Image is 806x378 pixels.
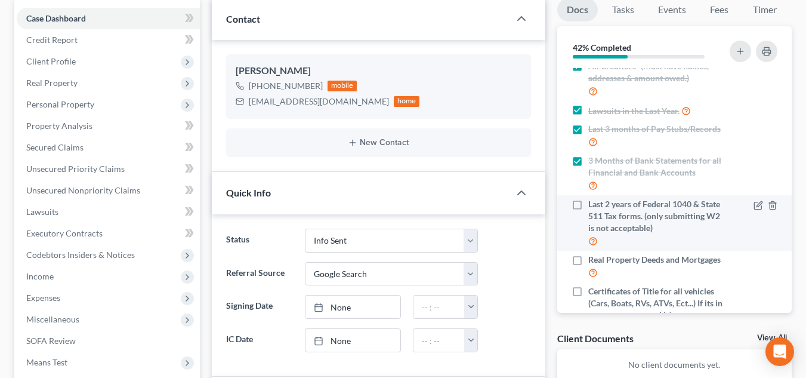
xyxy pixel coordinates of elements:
[394,96,420,107] div: home
[226,187,271,198] span: Quick Info
[26,357,67,367] span: Means Test
[26,207,58,217] span: Lawsuits
[236,138,521,147] button: New Contact
[220,295,299,319] label: Signing Date
[328,81,357,91] div: mobile
[26,13,86,23] span: Case Dashboard
[17,8,200,29] a: Case Dashboard
[26,336,76,346] span: SOFA Review
[17,115,200,137] a: Property Analysis
[765,337,794,366] div: Open Intercom Messenger
[220,328,299,352] label: IC Date
[26,228,103,238] span: Executory Contracts
[26,250,135,260] span: Codebtors Insiders & Notices
[249,96,389,107] div: [EMAIL_ADDRESS][DOMAIN_NAME]
[236,64,521,78] div: [PERSON_NAME]
[413,329,465,352] input: -- : --
[557,332,634,345] div: Client Documents
[26,121,92,131] span: Property Analysis
[17,29,200,51] a: Credit Report
[26,35,78,45] span: Credit Report
[17,330,200,352] a: SOFA Review
[588,254,721,266] span: Real Property Deeds and Mortgages
[588,198,723,234] span: Last 2 years of Federal 1040 & State 511 Tax forms. (only submitting W2 is not acceptable)
[305,329,400,352] a: None
[588,105,680,117] span: Lawsuits in the Last Year.
[249,80,323,92] div: [PHONE_NUMBER]
[26,293,60,303] span: Expenses
[305,296,400,318] a: None
[26,56,76,66] span: Client Profile
[226,13,260,24] span: Contact
[26,271,54,281] span: Income
[588,155,723,179] span: 3 Months of Bank Statements for all Financial and Bank Accounts
[220,262,299,286] label: Referral Source
[757,334,787,342] a: View All
[588,285,723,321] span: Certificates of Title for all vehicles (Cars, Boats, RVs, ATVs, Ect...) If its in your name, we n...
[573,42,631,53] strong: 42% Completed
[26,164,125,174] span: Unsecured Priority Claims
[413,296,465,318] input: -- : --
[588,60,723,84] span: All Creditors- (Must have names, addresses & amount owed.)
[26,185,140,195] span: Unsecured Nonpriority Claims
[26,314,79,324] span: Miscellaneous
[26,78,78,88] span: Real Property
[220,229,299,253] label: Status
[17,137,200,158] a: Secured Claims
[26,142,84,152] span: Secured Claims
[26,99,94,109] span: Personal Property
[17,201,200,223] a: Lawsuits
[17,158,200,180] a: Unsecured Priority Claims
[17,180,200,201] a: Unsecured Nonpriority Claims
[588,123,721,135] span: Last 3 months of Pay Stubs/Records
[17,223,200,244] a: Executory Contracts
[567,359,782,371] p: No client documents yet.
